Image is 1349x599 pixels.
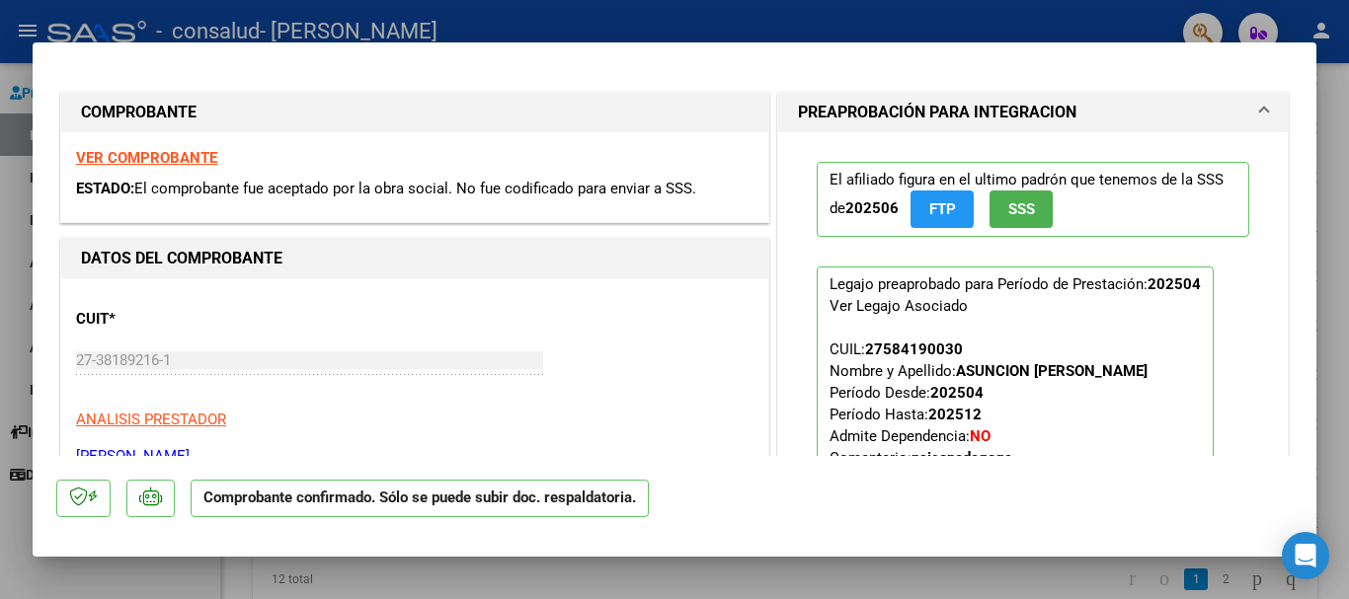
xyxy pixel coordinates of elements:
[990,190,1053,227] button: SSS
[76,149,217,167] a: VER COMPROBANTE
[1008,201,1035,219] span: SSS
[76,308,279,331] p: CUIT
[1282,532,1329,579] div: Open Intercom Messenger
[930,384,984,402] strong: 202504
[1148,275,1201,293] strong: 202504
[830,295,968,317] div: Ver Legajo Asociado
[912,449,1012,467] strong: psicopedagoga
[76,411,226,428] span: ANALISIS PRESTADOR
[928,406,982,423] strong: 202512
[817,162,1249,236] p: El afiliado figura en el ultimo padrón que tenemos de la SSS de
[778,93,1288,132] mat-expansion-panel-header: PREAPROBACIÓN PARA INTEGRACION
[191,480,649,518] p: Comprobante confirmado. Sólo se puede subir doc. respaldatoria.
[76,180,134,197] span: ESTADO:
[134,180,696,197] span: El comprobante fue aceptado por la obra social. No fue codificado para enviar a SSS.
[865,338,963,360] div: 27584190030
[76,445,754,468] p: [PERSON_NAME]
[929,201,956,219] span: FTP
[778,132,1288,522] div: PREAPROBACIÓN PARA INTEGRACION
[956,362,1148,380] strong: ASUNCION [PERSON_NAME]
[81,249,282,267] strong: DATOS DEL COMPROBANTE
[81,103,197,121] strong: COMPROBANTE
[911,190,974,227] button: FTP
[970,427,991,445] strong: NO
[817,266,1214,478] p: Legajo preaprobado para Período de Prestación:
[798,101,1076,124] h1: PREAPROBACIÓN PARA INTEGRACION
[830,449,1012,467] span: Comentario:
[830,340,1148,467] span: CUIL: Nombre y Apellido: Período Desde: Período Hasta: Admite Dependencia:
[845,199,899,217] strong: 202506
